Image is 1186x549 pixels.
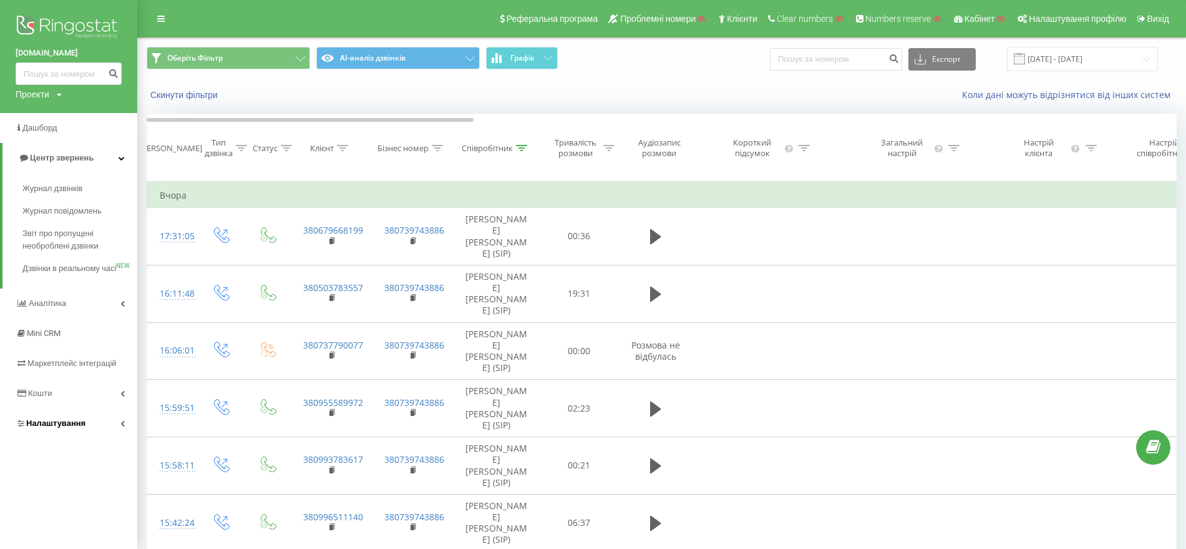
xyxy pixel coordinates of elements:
span: Кабінет [965,14,995,24]
span: Журнал повідомлень [22,205,102,217]
span: Журнал дзвінків [22,182,82,195]
button: Експорт [908,48,976,71]
a: 380739743886 [384,339,444,351]
div: Клієнт [310,143,334,154]
input: Пошук за номером [16,62,122,85]
div: Настрій клієнта [1009,137,1067,159]
td: [PERSON_NAME] [PERSON_NAME] (SIP) [453,265,540,322]
td: [PERSON_NAME] [PERSON_NAME] (SIP) [453,208,540,265]
span: Вихід [1147,14,1169,24]
div: Загальний настрій [872,137,932,159]
span: Numbers reserve [865,14,931,24]
a: [DOMAIN_NAME] [16,47,122,59]
div: 15:42:24 [160,511,185,535]
a: 380739743886 [384,511,444,523]
div: Статус [253,143,278,154]
span: Розмова не відбулась [631,339,680,362]
div: 15:59:51 [160,396,185,420]
td: [PERSON_NAME] [PERSON_NAME] (SIP) [453,322,540,380]
span: Графік [510,54,535,62]
div: Співробітник [462,143,513,154]
a: 380993783617 [303,453,363,465]
a: 380996511140 [303,511,363,523]
a: 380503783557 [303,282,363,294]
td: [PERSON_NAME] [PERSON_NAME] (SIP) [453,437,540,495]
a: 380955589972 [303,397,363,408]
a: Журнал повідомлень [22,200,137,222]
div: Тип дзвінка [205,137,233,159]
div: Проекти [16,88,49,101]
span: Центр звернень [30,153,94,162]
div: Короткий підсумок [722,137,782,159]
span: Кошти [28,388,52,398]
span: Проблемні номери [620,14,696,24]
a: 380679668199 [303,224,363,236]
div: [PERSON_NAME] [139,143,202,154]
span: Аналiтика [29,299,66,308]
td: 00:00 [540,322,618,380]
a: 380737790077 [303,339,363,351]
td: 19:31 [540,265,618,322]
a: Дзвінки в реальному часіNEW [22,257,137,280]
span: Налаштування профілю [1029,14,1126,24]
span: Mini CRM [27,329,61,338]
input: Пошук за номером [770,48,902,71]
div: 15:58:11 [160,453,185,478]
td: 00:21 [540,437,618,495]
a: Журнал дзвінків [22,177,137,200]
span: Реферальна програма [507,14,598,24]
div: Аудіозапис розмови [629,137,689,159]
td: 02:23 [540,380,618,437]
td: [PERSON_NAME] [PERSON_NAME] (SIP) [453,380,540,437]
a: 380739743886 [384,282,444,294]
div: 16:11:48 [160,282,185,306]
span: Клієнти [727,14,757,24]
a: 380739743886 [384,397,444,408]
a: Центр звернень [2,143,137,173]
span: Clear numbers [777,14,833,24]
div: Бізнес номер [377,143,429,154]
a: Звіт про пропущені необроблені дзвінки [22,222,137,257]
span: Оберіть Фільтр [167,53,223,63]
div: 17:31:05 [160,224,185,249]
a: 380739743886 [384,453,444,465]
button: Скинути фільтри [147,89,224,101]
span: Дашборд [22,123,57,132]
button: Графік [486,47,558,69]
span: Маркетплейс інтеграцій [27,359,117,368]
a: 380739743886 [384,224,444,236]
span: Дзвінки в реальному часі [22,262,116,275]
button: AI-аналіз дзвінків [316,47,480,69]
a: Коли дані можуть відрізнятися вiд інших систем [962,89,1177,101]
img: Ringostat logo [16,12,122,44]
span: Налаштування [26,418,85,428]
div: 16:06:01 [160,339,185,363]
span: Звіт про пропущені необроблені дзвінки [22,227,131,252]
button: Оберіть Фільтр [147,47,310,69]
div: Тривалість розмови [551,137,600,159]
td: 00:36 [540,208,618,265]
